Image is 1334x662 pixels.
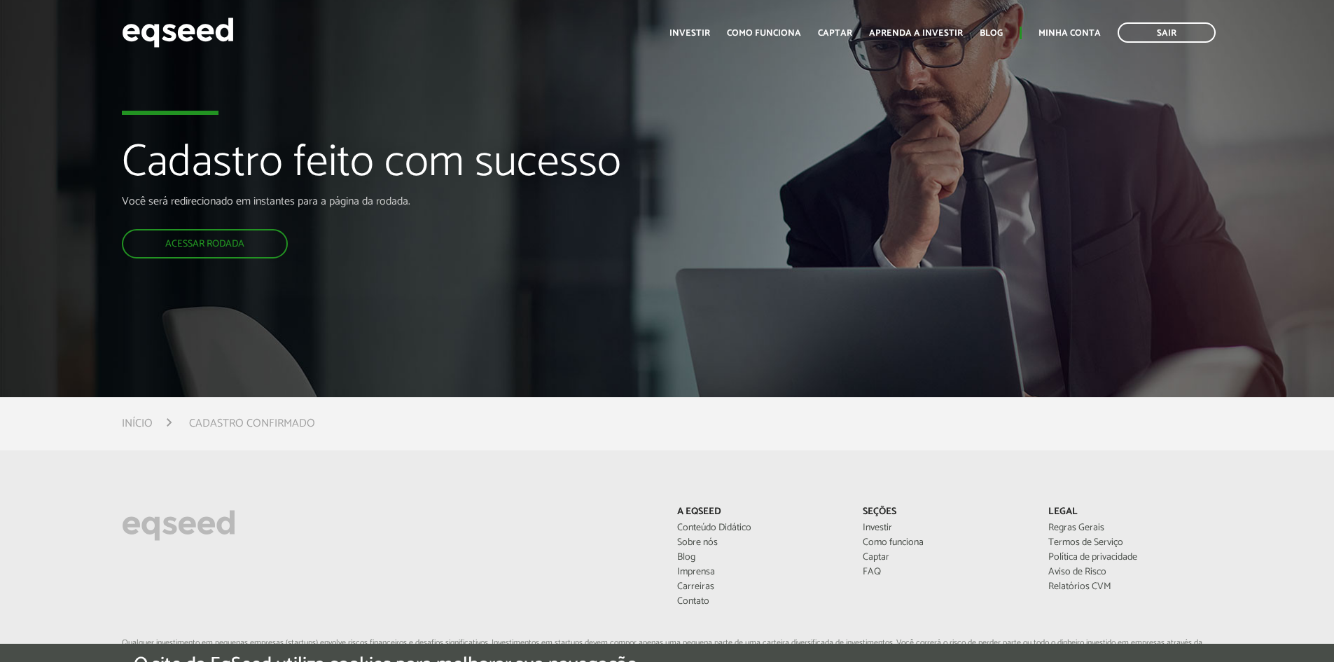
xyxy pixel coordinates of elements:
a: Captar [818,29,852,38]
a: Aviso de Risco [1048,567,1213,577]
a: Blog [980,29,1003,38]
p: Seções [863,506,1027,518]
p: Legal [1048,506,1213,518]
img: EqSeed [122,14,234,51]
p: A EqSeed [677,506,842,518]
a: Início [122,418,153,429]
a: Relatórios CVM [1048,582,1213,592]
a: Sair [1118,22,1216,43]
a: Investir [669,29,710,38]
a: Aprenda a investir [869,29,963,38]
li: Cadastro confirmado [189,414,315,433]
a: Investir [863,523,1027,533]
p: Você será redirecionado em instantes para a página da rodada. [122,195,768,208]
a: Carreiras [677,582,842,592]
a: Imprensa [677,567,842,577]
a: Regras Gerais [1048,523,1213,533]
a: FAQ [863,567,1027,577]
a: Política de privacidade [1048,553,1213,563]
a: Captar [863,553,1027,563]
img: EqSeed Logo [122,506,235,544]
a: Minha conta [1038,29,1101,38]
h1: Cadastro feito com sucesso [122,139,768,195]
a: Como funciona [727,29,801,38]
a: Acessar rodada [122,229,288,258]
a: Blog [677,553,842,563]
a: Contato [677,597,842,607]
a: Como funciona [863,538,1027,548]
a: Conteúdo Didático [677,523,842,533]
a: Termos de Serviço [1048,538,1213,548]
a: Sobre nós [677,538,842,548]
